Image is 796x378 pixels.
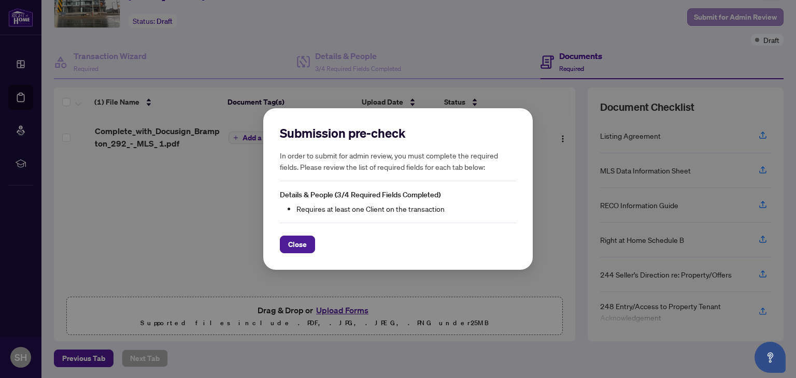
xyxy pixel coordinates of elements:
[288,236,307,253] span: Close
[280,125,516,141] h2: Submission pre-check
[280,190,440,199] span: Details & People (3/4 Required Fields Completed)
[296,203,516,214] li: Requires at least one Client on the transaction
[280,236,315,253] button: Close
[755,342,786,373] button: Open asap
[280,150,516,172] h5: In order to submit for admin review, you must complete the required fields. Please review the lis...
